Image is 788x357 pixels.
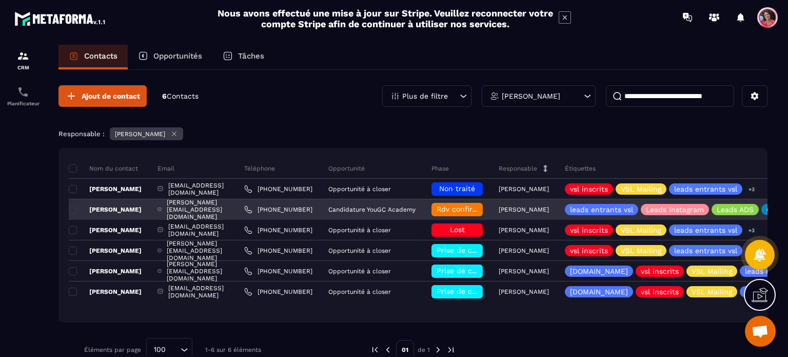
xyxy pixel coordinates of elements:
[383,345,392,354] img: prev
[244,288,312,296] a: [PHONE_NUMBER]
[646,206,704,213] p: Leads Instagram
[69,226,142,234] p: [PERSON_NAME]
[244,205,312,214] a: [PHONE_NUMBER]
[217,8,554,29] h2: Nous avons effectué une mise à jour sur Stripe. Veuillez reconnecter votre compte Stripe afin de ...
[621,185,661,193] p: VSL Mailing
[84,51,117,61] p: Contacts
[58,85,147,107] button: Ajout de contact
[69,205,142,214] p: [PERSON_NAME]
[205,346,261,353] p: 1-6 sur 6 éléments
[565,164,596,173] p: Étiquettes
[328,288,391,295] p: Opportunité à closer
[157,164,174,173] p: Email
[570,288,628,295] p: [DOMAIN_NAME]
[499,164,537,173] p: Responsable
[439,184,475,193] span: Non traité
[169,344,178,355] input: Search for option
[418,346,430,354] p: de 1
[58,45,128,69] a: Contacts
[238,51,264,61] p: Tâches
[437,267,531,275] span: Prise de contact effectuée
[499,206,549,213] p: [PERSON_NAME]
[167,92,199,100] span: Contacts
[3,78,44,114] a: schedulerschedulerPlanificateur
[69,185,142,193] p: [PERSON_NAME]
[570,185,608,193] p: vsl inscrits
[499,247,549,254] p: [PERSON_NAME]
[434,345,443,354] img: next
[328,206,416,213] p: Candidature YouGC Academy
[82,91,140,101] span: Ajout de contact
[328,268,391,275] p: Opportunité à closer
[499,185,549,193] p: [PERSON_NAME]
[328,247,391,254] p: Opportunité à closer
[692,268,732,275] p: VSL Mailing
[128,45,212,69] a: Opportunités
[437,246,531,254] span: Prise de contact effectuée
[328,227,391,234] p: Opportunité à closer
[437,205,495,213] span: Rdv confirmé ✅
[745,316,776,347] a: Ouvrir le chat
[402,92,448,100] p: Plus de filtre
[244,267,312,275] a: [PHONE_NUMBER]
[3,42,44,78] a: formationformationCRM
[437,287,531,295] span: Prise de contact effectuée
[244,185,312,193] a: [PHONE_NUMBER]
[69,288,142,296] p: [PERSON_NAME]
[641,268,679,275] p: vsl inscrits
[502,92,560,100] p: [PERSON_NAME]
[692,288,732,295] p: VSL Mailing
[621,247,661,254] p: VSL Mailing
[570,268,628,275] p: [DOMAIN_NAME]
[717,206,754,213] p: Leads ADS
[641,288,679,295] p: vsl inscrits
[17,86,29,98] img: scheduler
[244,247,312,255] a: [PHONE_NUMBER]
[162,91,199,101] p: 6
[674,227,737,234] p: leads entrants vsl
[58,130,105,138] p: Responsable :
[570,247,608,254] p: vsl inscrits
[570,227,608,234] p: vsl inscrits
[69,164,138,173] p: Nom du contact
[745,184,758,195] p: +3
[69,267,142,275] p: [PERSON_NAME]
[3,101,44,106] p: Planificateur
[621,227,661,234] p: VSL Mailing
[244,226,312,234] a: [PHONE_NUMBER]
[3,65,44,70] p: CRM
[69,247,142,255] p: [PERSON_NAME]
[745,225,758,236] p: +3
[14,9,107,28] img: logo
[674,247,737,254] p: leads entrants vsl
[674,185,737,193] p: leads entrants vsl
[244,164,275,173] p: Téléphone
[446,345,456,354] img: next
[17,50,29,62] img: formation
[328,185,391,193] p: Opportunité à closer
[84,346,141,353] p: Éléments par page
[499,288,549,295] p: [PERSON_NAME]
[499,268,549,275] p: [PERSON_NAME]
[115,130,165,138] p: [PERSON_NAME]
[212,45,274,69] a: Tâches
[570,206,633,213] p: leads entrants vsl
[450,226,465,234] span: Lost
[153,51,202,61] p: Opportunités
[370,345,380,354] img: prev
[150,344,169,355] span: 100
[431,164,449,173] p: Phase
[328,164,365,173] p: Opportunité
[499,227,549,234] p: [PERSON_NAME]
